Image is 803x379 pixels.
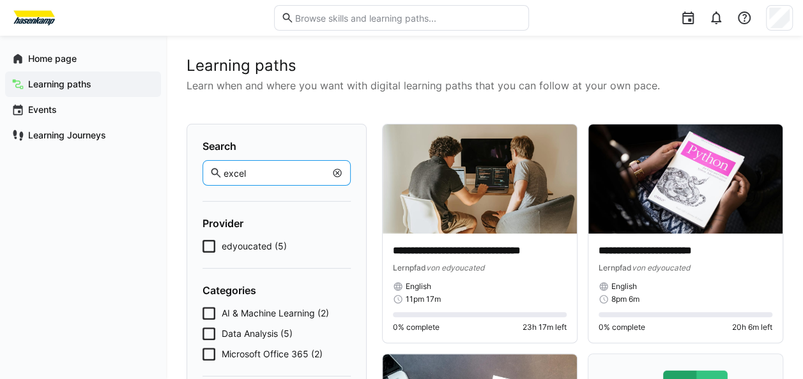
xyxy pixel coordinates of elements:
[28,78,91,89] font: Learning paths
[406,281,431,292] span: English
[203,140,351,152] h4: Search
[222,240,287,253] span: edyoucated (5)
[611,294,639,304] span: 8pm 6m
[611,281,637,292] span: English
[28,104,57,115] font: Events
[599,322,645,332] span: 0% complete
[222,327,293,340] span: Data Analysis (5)
[222,307,329,320] span: AI & Machine Learning (2)
[393,263,426,272] span: Lernpfad
[599,263,632,272] span: Lernpfad
[203,284,351,297] h4: Categories
[406,294,441,304] span: 11pm 17m
[632,263,690,272] span: von edyoucated
[588,124,783,234] img: image
[28,130,106,140] font: Learning Journeys
[294,12,522,24] input: Browse skills and learning paths...
[732,322,772,332] span: 20h 6m left
[222,348,323,360] span: Microsoft Office 365 (2)
[383,124,577,234] img: image
[28,53,77,64] font: Home page
[187,56,783,75] h2: Learning paths
[426,263,484,272] span: von edyoucated
[523,322,567,332] span: 23h 17m left
[187,78,783,93] p: Learn when and where you want with digital learning paths that you can follow at your own pace.
[393,322,440,332] span: 0% complete
[203,217,351,230] h4: Provider
[222,167,326,179] input: Find learning paths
